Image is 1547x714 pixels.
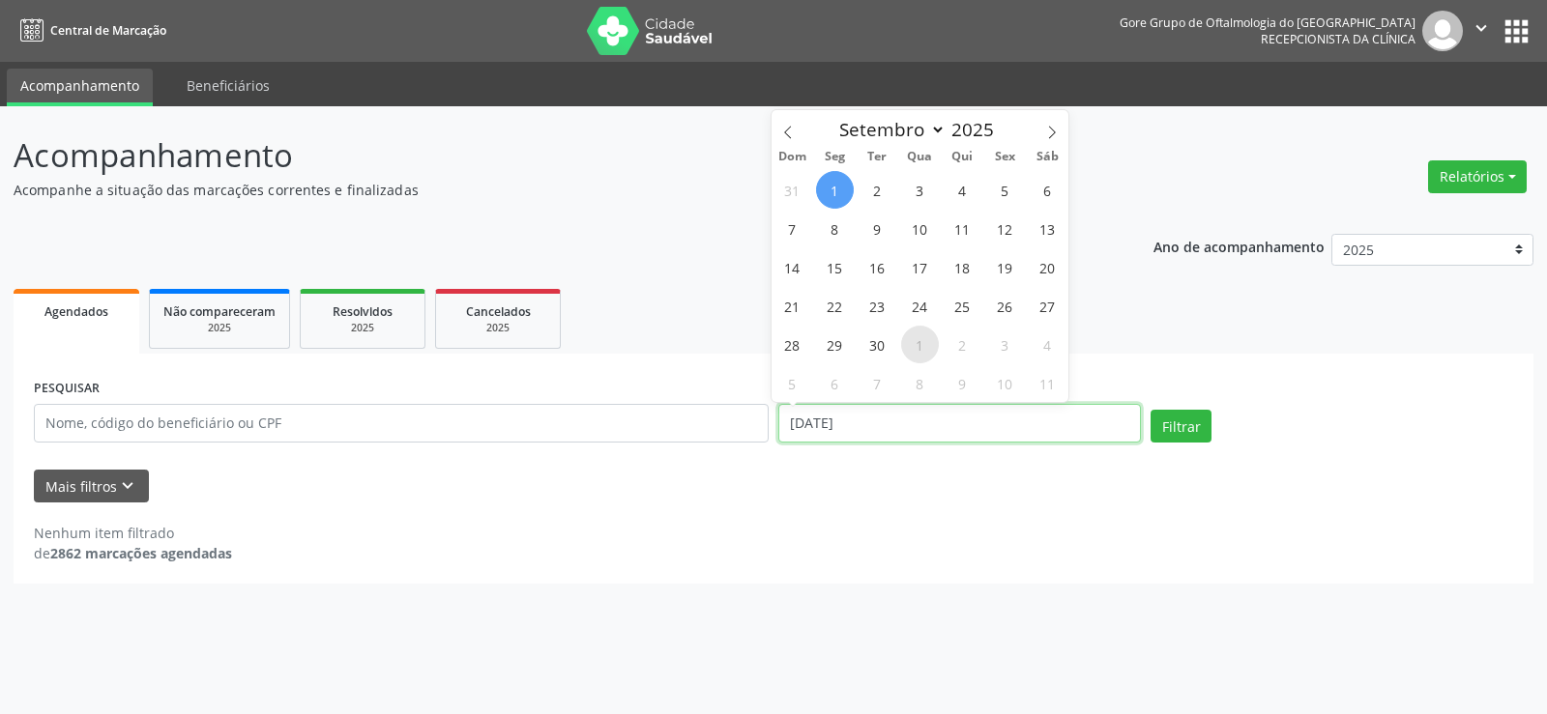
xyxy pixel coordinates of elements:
button: apps [1500,14,1533,48]
i:  [1471,17,1492,39]
span: Setembro 16, 2025 [859,248,896,286]
p: Ano de acompanhamento [1153,234,1325,258]
span: Recepcionista da clínica [1261,31,1416,47]
span: Outubro 10, 2025 [986,364,1024,402]
span: Setembro 5, 2025 [986,171,1024,209]
div: 2025 [163,321,276,335]
span: Outubro 8, 2025 [901,364,939,402]
span: Cancelados [466,303,531,320]
span: Setembro 2, 2025 [859,171,896,209]
span: Sáb [1026,151,1068,163]
p: Acompanhamento [14,131,1077,180]
span: Setembro 29, 2025 [816,326,854,363]
span: Setembro 20, 2025 [1029,248,1066,286]
button: Filtrar [1151,410,1211,443]
span: Central de Marcação [50,22,166,39]
i: keyboard_arrow_down [117,475,138,497]
span: Setembro 12, 2025 [986,210,1024,247]
span: Seg [813,151,856,163]
span: Outubro 3, 2025 [986,326,1024,363]
a: Beneficiários [173,69,283,102]
span: Ter [856,151,898,163]
span: Outubro 9, 2025 [944,364,981,402]
span: Outubro 11, 2025 [1029,364,1066,402]
span: Setembro 22, 2025 [816,287,854,325]
span: Setembro 3, 2025 [901,171,939,209]
span: Setembro 9, 2025 [859,210,896,247]
span: Outubro 5, 2025 [773,364,811,402]
span: Setembro 13, 2025 [1029,210,1066,247]
span: Qui [941,151,983,163]
span: Setembro 26, 2025 [986,287,1024,325]
span: Setembro 25, 2025 [944,287,981,325]
span: Outubro 2, 2025 [944,326,981,363]
span: Setembro 15, 2025 [816,248,854,286]
input: Year [946,117,1009,142]
span: Outubro 6, 2025 [816,364,854,402]
span: Setembro 11, 2025 [944,210,981,247]
span: Setembro 4, 2025 [944,171,981,209]
img: img [1422,11,1463,51]
span: Outubro 4, 2025 [1029,326,1066,363]
strong: 2862 marcações agendadas [50,544,232,562]
input: Selecione um intervalo [778,404,1141,443]
p: Acompanhe a situação das marcações correntes e finalizadas [14,180,1077,200]
span: Resolvidos [333,303,393,320]
span: Outubro 1, 2025 [901,326,939,363]
button: Mais filtroskeyboard_arrow_down [34,470,149,503]
span: Setembro 18, 2025 [944,248,981,286]
div: 2025 [450,321,546,335]
span: Setembro 1, 2025 [816,171,854,209]
span: Setembro 24, 2025 [901,287,939,325]
span: Sex [983,151,1026,163]
span: Setembro 30, 2025 [859,326,896,363]
span: Setembro 6, 2025 [1029,171,1066,209]
div: Gore Grupo de Oftalmologia do [GEOGRAPHIC_DATA] [1120,14,1416,31]
span: Dom [772,151,814,163]
span: Agosto 31, 2025 [773,171,811,209]
span: Qua [898,151,941,163]
span: Setembro 8, 2025 [816,210,854,247]
span: Agendados [44,303,108,320]
span: Setembro 23, 2025 [859,287,896,325]
div: de [34,543,232,563]
span: Outubro 7, 2025 [859,364,896,402]
button:  [1463,11,1500,51]
span: Setembro 7, 2025 [773,210,811,247]
span: Setembro 27, 2025 [1029,287,1066,325]
span: Setembro 28, 2025 [773,326,811,363]
button: Relatórios [1428,160,1527,193]
span: Setembro 14, 2025 [773,248,811,286]
input: Nome, código do beneficiário ou CPF [34,404,769,443]
div: Nenhum item filtrado [34,523,232,543]
label: PESQUISAR [34,374,100,404]
span: Setembro 17, 2025 [901,248,939,286]
span: Setembro 19, 2025 [986,248,1024,286]
a: Acompanhamento [7,69,153,106]
span: Não compareceram [163,303,276,320]
span: Setembro 10, 2025 [901,210,939,247]
div: 2025 [314,321,411,335]
select: Month [831,116,947,143]
span: Setembro 21, 2025 [773,287,811,325]
a: Central de Marcação [14,14,166,46]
